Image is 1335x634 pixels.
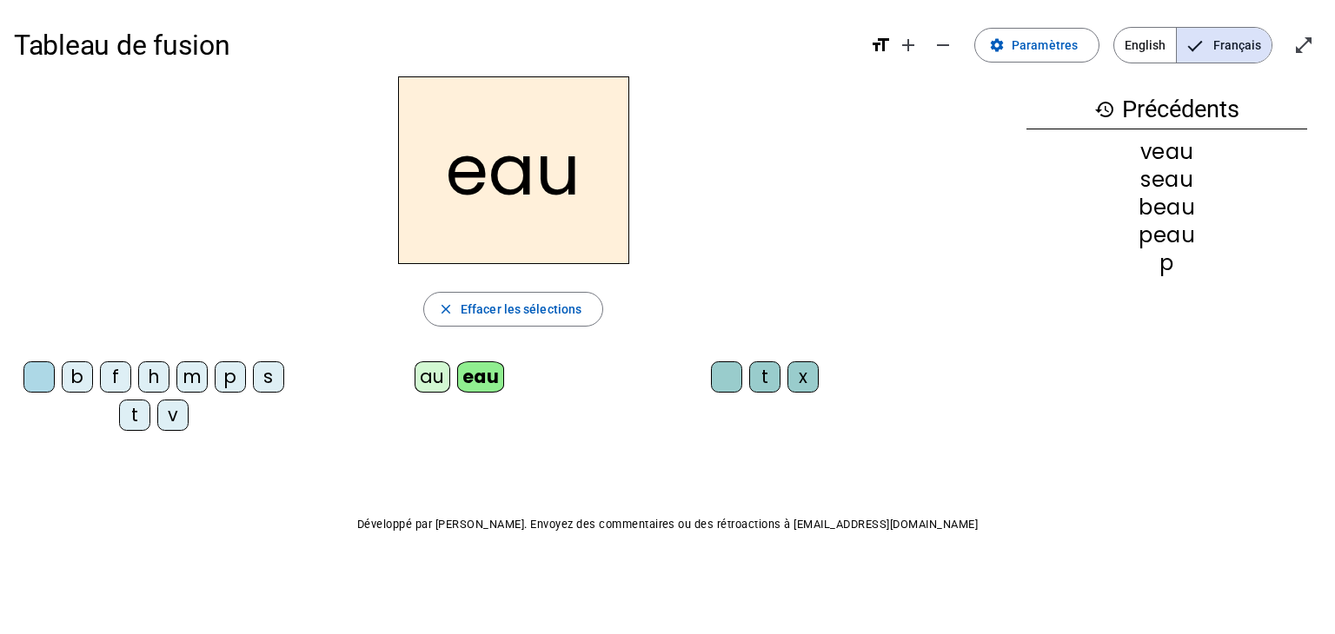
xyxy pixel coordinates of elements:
h1: Tableau de fusion [14,17,856,73]
span: Effacer les sélections [461,299,581,320]
p: Développé par [PERSON_NAME]. Envoyez des commentaires ou des rétroactions à [EMAIL_ADDRESS][DOMAI... [14,514,1321,535]
h2: eau [398,76,629,264]
mat-icon: remove [933,35,953,56]
div: p [1026,253,1307,274]
div: t [119,400,150,431]
div: beau [1026,197,1307,218]
button: Paramètres [974,28,1099,63]
div: eau [457,361,505,393]
mat-icon: add [898,35,919,56]
div: s [253,361,284,393]
mat-icon: close [438,301,454,317]
button: Diminuer la taille de la police [926,28,960,63]
div: v [157,400,189,431]
div: b [62,361,93,393]
mat-icon: history [1094,99,1115,120]
h3: Précédents [1026,90,1307,129]
div: au [415,361,450,393]
span: Paramètres [1012,35,1078,56]
div: h [138,361,169,393]
mat-icon: open_in_full [1293,35,1314,56]
mat-icon: settings [989,37,1005,53]
div: p [215,361,246,393]
div: x [787,361,819,393]
span: Français [1177,28,1272,63]
mat-button-toggle-group: Language selection [1113,27,1272,63]
mat-icon: format_size [870,35,891,56]
div: m [176,361,208,393]
div: t [749,361,780,393]
span: English [1114,28,1176,63]
div: seau [1026,169,1307,190]
button: Entrer en plein écran [1286,28,1321,63]
div: peau [1026,225,1307,246]
div: f [100,361,131,393]
div: veau [1026,142,1307,162]
button: Effacer les sélections [423,292,603,327]
button: Augmenter la taille de la police [891,28,926,63]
